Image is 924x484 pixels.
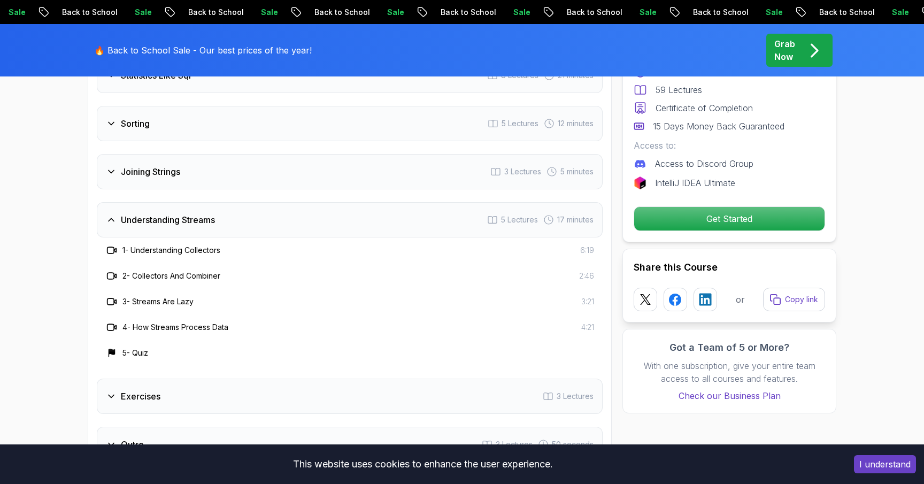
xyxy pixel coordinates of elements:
[558,7,631,18] p: Back to School
[122,245,220,256] h3: 1 - Understanding Collectors
[883,7,918,18] p: Sale
[53,7,126,18] p: Back to School
[97,154,603,189] button: Joining Strings3 Lectures 5 minutes
[774,37,795,63] p: Grab Now
[579,271,594,281] span: 2:46
[634,389,825,402] a: Check our Business Plan
[504,166,541,177] span: 3 Lectures
[634,176,646,189] img: jetbrains logo
[763,288,825,311] button: Copy link
[121,165,180,178] h3: Joining Strings
[94,44,312,57] p: 🔥 Back to School Sale - Our best prices of the year!
[97,379,603,414] button: Exercises3 Lectures
[631,7,665,18] p: Sale
[501,214,538,225] span: 5 Lectures
[557,214,594,225] span: 17 minutes
[252,7,287,18] p: Sale
[785,294,818,305] p: Copy link
[757,7,791,18] p: Sale
[121,438,144,451] h3: Outro
[126,7,160,18] p: Sale
[122,322,228,333] h3: 4 - How Streams Process Data
[560,166,594,177] span: 5 minutes
[634,359,825,385] p: With one subscription, give your entire team access to all courses and features.
[634,139,825,152] p: Access to:
[505,7,539,18] p: Sale
[684,7,757,18] p: Back to School
[502,118,538,129] span: 5 Lectures
[655,176,735,189] p: IntelliJ IDEA Ultimate
[97,202,603,237] button: Understanding Streams5 Lectures 17 minutes
[180,7,252,18] p: Back to School
[656,83,702,96] p: 59 Lectures
[581,296,594,307] span: 3:21
[496,439,533,450] span: 3 Lectures
[8,452,838,476] div: This website uses cookies to enhance the user experience.
[656,102,753,114] p: Certificate of Completion
[122,296,194,307] h3: 3 - Streams Are Lazy
[580,245,594,256] span: 6:19
[122,348,148,358] h3: 5 - Quiz
[121,390,160,403] h3: Exercises
[121,117,150,130] h3: Sorting
[634,206,825,231] button: Get Started
[557,391,594,402] span: 3 Lectures
[97,106,603,141] button: Sorting5 Lectures 12 minutes
[736,293,745,306] p: or
[552,439,594,450] span: 50 seconds
[121,213,215,226] h3: Understanding Streams
[653,120,784,133] p: 15 Days Money Back Guaranteed
[634,207,825,231] p: Get Started
[432,7,505,18] p: Back to School
[581,322,594,333] span: 4:21
[379,7,413,18] p: Sale
[634,260,825,275] h2: Share this Course
[306,7,379,18] p: Back to School
[558,118,594,129] span: 12 minutes
[854,455,916,473] button: Accept cookies
[655,157,753,170] p: Access to Discord Group
[634,340,825,355] h3: Got a Team of 5 or More?
[97,427,603,462] button: Outro3 Lectures 50 seconds
[811,7,883,18] p: Back to School
[122,271,220,281] h3: 2 - Collectors And Combiner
